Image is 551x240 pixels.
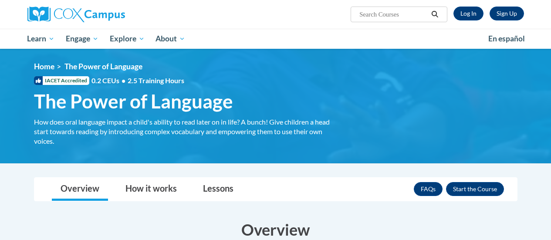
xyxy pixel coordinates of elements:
[446,182,504,196] button: Enroll
[122,76,125,85] span: •
[110,34,145,44] span: Explore
[27,7,125,22] img: Cox Campus
[453,7,483,20] a: Log In
[483,30,531,48] a: En español
[358,9,428,20] input: Search Courses
[34,90,233,113] span: The Power of Language
[64,62,142,71] span: The Power of Language
[60,29,104,49] a: Engage
[128,76,184,85] span: 2.5 Training Hours
[490,7,524,20] a: Register
[34,76,89,85] span: IACET Accredited
[428,9,441,20] button: Search
[66,34,98,44] span: Engage
[27,7,184,22] a: Cox Campus
[34,117,335,146] div: How does oral language impact a child's ability to read later on in life? A bunch! Give children ...
[91,76,184,85] span: 0.2 CEUs
[117,178,186,201] a: How it works
[104,29,150,49] a: Explore
[27,34,54,44] span: Learn
[21,29,531,49] div: Main menu
[22,29,61,49] a: Learn
[414,182,443,196] a: FAQs
[488,34,525,43] span: En español
[52,178,108,201] a: Overview
[34,62,54,71] a: Home
[155,34,185,44] span: About
[194,178,242,201] a: Lessons
[150,29,191,49] a: About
